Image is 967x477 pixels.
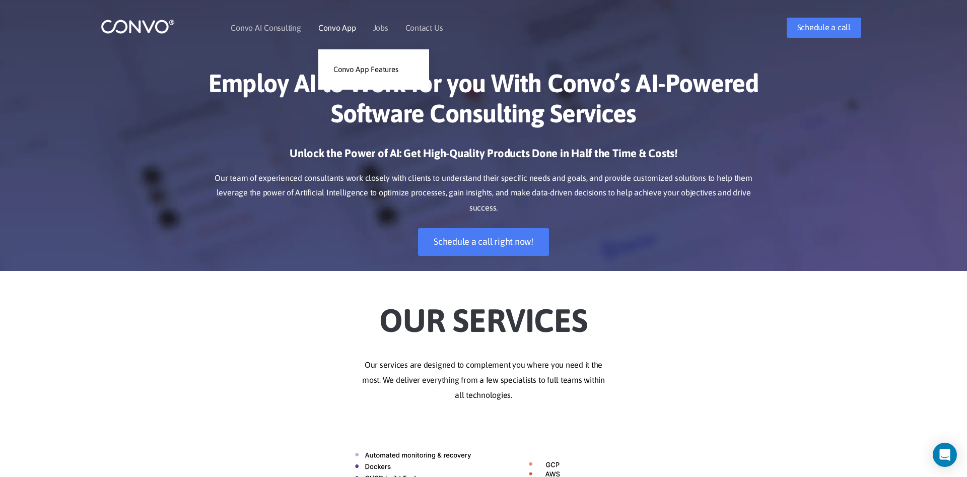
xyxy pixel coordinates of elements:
[318,24,356,32] a: Convo App
[405,24,443,32] a: Contact Us
[204,286,763,343] h2: Our Services
[204,171,763,216] p: Our team of experienced consultants work closely with clients to understand their specific needs ...
[318,59,429,80] a: Convo App Features
[204,68,763,136] h1: Employ AI to Work for you With Convo’s AI-Powered Software Consulting Services
[787,18,861,38] a: Schedule a call
[204,358,763,403] p: Our services are designed to complement you where you need it the most. We deliver everything fro...
[204,146,763,168] h3: Unlock the Power of AI: Get High-Quality Products Done in Half the Time & Costs!
[933,443,957,467] div: Open Intercom Messenger
[418,228,549,256] a: Schedule a call right now!
[373,24,388,32] a: Jobs
[101,19,175,34] img: logo_1.png
[231,24,301,32] a: Convo AI Consulting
